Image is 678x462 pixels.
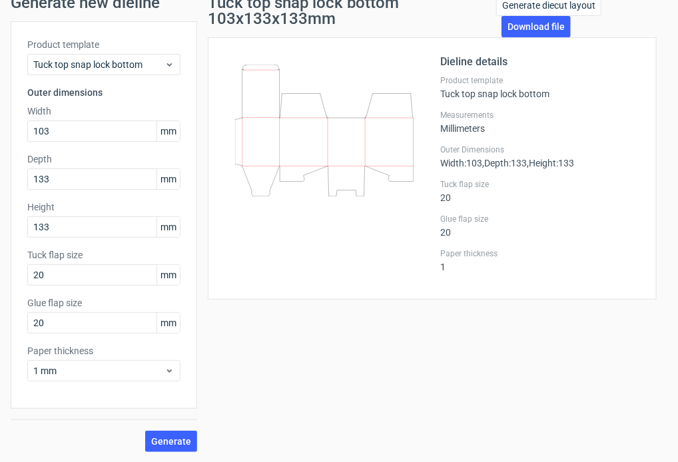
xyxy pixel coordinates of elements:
[27,38,180,51] label: Product template
[145,431,197,452] button: Generate
[33,364,165,377] span: 1 mm
[27,296,180,310] label: Glue flap size
[527,158,574,168] span: , Height : 133
[440,248,640,272] div: 1
[440,75,640,99] div: Tuck top snap lock bottom
[27,152,180,166] label: Depth
[33,58,165,71] span: Tuck top snap lock bottom
[151,437,191,446] span: Generate
[440,179,640,203] div: 20
[157,265,180,285] span: mm
[157,169,180,189] span: mm
[157,217,180,237] span: mm
[440,214,640,224] label: Glue flap size
[502,16,571,37] a: Download file
[27,105,180,118] label: Width
[157,313,180,333] span: mm
[27,86,180,99] h3: Outer dimensions
[440,75,640,86] label: Product template
[482,158,527,168] span: , Depth : 133
[440,158,482,168] span: Width : 103
[440,248,640,259] label: Paper thickness
[440,54,640,70] h2: Dieline details
[27,344,180,357] label: Paper thickness
[440,179,640,190] label: Tuck flap size
[440,144,640,155] label: Outer Dimensions
[157,121,180,141] span: mm
[27,248,180,262] label: Tuck flap size
[440,110,640,120] label: Measurements
[27,200,180,214] label: Height
[440,214,640,238] div: 20
[440,110,640,134] div: Millimeters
